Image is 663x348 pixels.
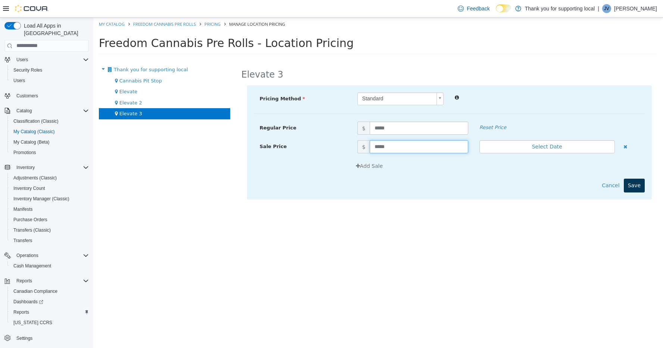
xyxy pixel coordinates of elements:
[10,194,89,203] span: Inventory Manager (Classic)
[10,173,60,182] a: Adjustments (Classic)
[10,205,35,214] a: Manifests
[13,263,51,269] span: Cash Management
[7,261,92,271] button: Cash Management
[7,65,92,75] button: Security Roles
[10,148,39,157] a: Promotions
[264,104,277,117] span: $
[467,5,490,12] span: Feedback
[7,204,92,214] button: Manifests
[13,320,52,326] span: [US_STATE] CCRS
[40,4,103,9] a: Freedom Cannabis Pre Rolls
[16,253,38,258] span: Operations
[455,1,492,16] a: Feedback
[264,123,277,136] span: $
[13,333,89,342] span: Settings
[13,91,41,100] a: Customers
[10,117,89,126] span: Classification (Classic)
[13,118,59,124] span: Classification (Classic)
[21,22,89,37] span: Load All Apps in [GEOGRAPHIC_DATA]
[13,309,29,315] span: Reports
[265,75,341,87] span: Standard
[7,147,92,158] button: Promotions
[496,12,496,13] span: Dark Mode
[10,138,53,147] a: My Catalog (Beta)
[13,55,89,64] span: Users
[10,215,89,224] span: Purchase Orders
[13,129,55,135] span: My Catalog (Classic)
[10,308,89,317] span: Reports
[13,206,32,212] span: Manifests
[602,4,611,13] div: Joshua Vera
[7,137,92,147] button: My Catalog (Beta)
[111,4,127,9] a: Pricing
[10,66,45,75] a: Security Roles
[7,183,92,194] button: Inventory Count
[13,67,42,73] span: Security Roles
[1,162,92,173] button: Inventory
[13,78,25,84] span: Users
[13,334,35,343] a: Settings
[10,261,89,270] span: Cash Management
[1,276,92,286] button: Reports
[26,82,49,88] span: Elevate 2
[13,175,57,181] span: Adjustments (Classic)
[7,317,92,328] button: [US_STATE] CCRS
[525,4,595,13] p: Thank you for supporting local
[7,286,92,297] button: Canadian Compliance
[7,307,92,317] button: Reports
[259,142,294,156] button: Add Sale
[1,54,92,65] button: Users
[16,335,32,341] span: Settings
[13,251,89,260] span: Operations
[10,194,72,203] a: Inventory Manager (Classic)
[16,278,32,284] span: Reports
[1,250,92,261] button: Operations
[10,184,89,193] span: Inventory Count
[13,196,69,202] span: Inventory Manager (Classic)
[13,276,35,285] button: Reports
[504,161,530,175] button: Cancel
[26,93,49,99] span: Elevate 3
[13,217,47,223] span: Purchase Orders
[10,226,89,235] span: Transfers (Classic)
[7,194,92,204] button: Inventory Manager (Classic)
[10,236,89,245] span: Transfers
[148,51,190,63] h2: Elevate 3
[13,251,41,260] button: Operations
[16,164,35,170] span: Inventory
[7,225,92,235] button: Transfers (Classic)
[136,4,192,9] span: Manage Location Pricing
[1,106,92,116] button: Catalog
[496,4,512,12] input: Dark Mode
[26,71,44,77] span: Elevate
[10,287,89,296] span: Canadian Compliance
[10,297,46,306] a: Dashboards
[166,107,203,113] span: Regular Price
[13,185,45,191] span: Inventory Count
[15,5,49,12] img: Cova
[16,93,38,99] span: Customers
[386,123,522,136] button: Select Date
[614,4,657,13] p: [PERSON_NAME]
[10,261,54,270] a: Cash Management
[10,318,89,327] span: Washington CCRS
[10,297,89,306] span: Dashboards
[13,139,50,145] span: My Catalog (Beta)
[13,299,43,305] span: Dashboards
[13,288,57,294] span: Canadian Compliance
[10,236,35,245] a: Transfers
[13,238,32,244] span: Transfers
[10,215,50,224] a: Purchase Orders
[13,55,31,64] button: Users
[10,76,28,85] a: Users
[7,116,92,126] button: Classification (Classic)
[13,106,35,115] button: Catalog
[10,205,89,214] span: Manifests
[166,126,194,132] span: Sale Price
[7,235,92,246] button: Transfers
[10,127,89,136] span: My Catalog (Classic)
[10,184,48,193] a: Inventory Count
[6,4,31,9] a: My Catalog
[13,163,38,172] button: Inventory
[26,60,69,66] span: Cannabis Pit Stop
